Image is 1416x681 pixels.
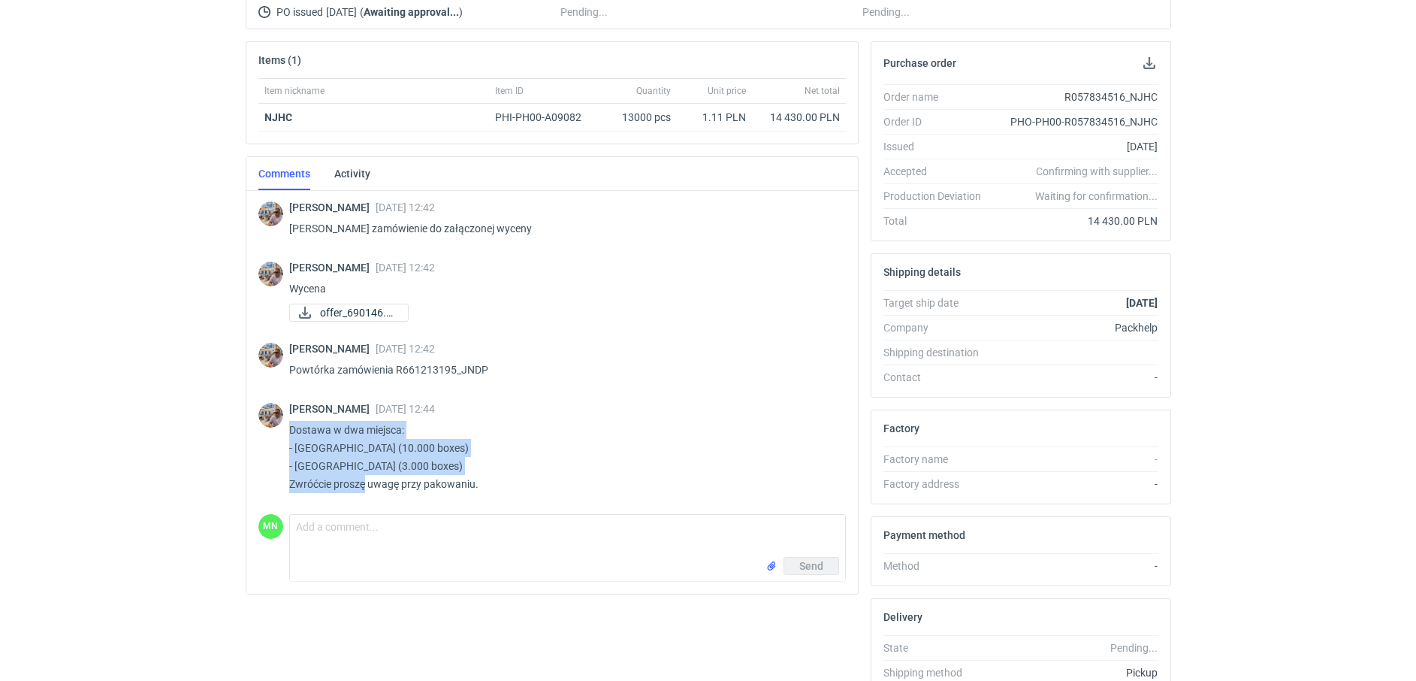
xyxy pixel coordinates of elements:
[334,157,370,190] a: Activity
[862,3,1158,21] div: Pending...
[376,201,435,213] span: [DATE] 12:42
[883,558,993,574] div: Method
[560,3,608,21] span: Pending...
[683,110,746,125] div: 1.11 PLN
[1035,189,1158,204] em: Waiting for confirmation...
[883,213,993,229] div: Total
[289,304,409,322] a: offer_690146.pdf
[883,370,993,385] div: Contact
[993,452,1158,467] div: -
[289,201,376,213] span: [PERSON_NAME]
[264,111,292,123] strong: NJHC
[993,558,1158,574] div: -
[376,403,435,415] span: [DATE] 12:44
[258,3,554,21] div: PO issued
[783,557,839,575] button: Send
[883,114,993,129] div: Order ID
[883,266,961,278] h2: Shipping details
[883,529,965,541] h2: Payment method
[805,85,840,97] span: Net total
[636,85,671,97] span: Quantity
[993,665,1158,680] div: Pickup
[459,6,463,18] span: )
[326,3,357,21] span: [DATE]
[883,164,993,179] div: Accepted
[993,89,1158,104] div: R057834516_NJHC
[364,6,459,18] strong: Awaiting approval...
[883,422,919,434] h2: Factory
[289,403,376,415] span: [PERSON_NAME]
[495,85,524,97] span: Item ID
[376,343,435,355] span: [DATE] 12:42
[758,110,840,125] div: 14 430.00 PLN
[320,304,396,321] span: offer_690146.pdf
[258,262,283,286] img: Michał Palasek
[883,665,993,680] div: Shipping method
[258,514,283,539] figcaption: MN
[883,345,993,360] div: Shipping destination
[883,477,993,492] div: Factory address
[1036,165,1158,177] em: Confirming with supplier...
[289,421,834,493] p: Dostawa w dwa miejsca: - [GEOGRAPHIC_DATA] (10.000 boxes) - [GEOGRAPHIC_DATA] (3.000 boxes) Zwróć...
[993,213,1158,229] div: 14 430.00 PLN
[883,57,956,69] h2: Purchase order
[799,561,823,571] span: Send
[258,514,283,539] div: Małgorzata Nowotna
[258,403,283,428] img: Michał Palasek
[883,611,922,623] h2: Delivery
[1126,297,1158,309] strong: [DATE]
[883,452,993,467] div: Factory name
[289,280,834,298] p: Wycena
[993,139,1158,154] div: [DATE]
[993,320,1158,335] div: Packhelp
[993,370,1158,385] div: -
[264,85,325,97] span: Item nickname
[883,189,993,204] div: Production Deviation
[495,110,596,125] div: PHI-PH00-A09082
[883,89,993,104] div: Order name
[258,343,283,368] img: Michał Palasek
[883,139,993,154] div: Issued
[289,343,376,355] span: [PERSON_NAME]
[883,640,993,655] div: State
[258,54,301,66] h2: Items (1)
[376,262,435,274] span: [DATE] 12:42
[602,104,677,132] div: 13000 pcs
[1110,642,1158,654] em: Pending...
[883,295,993,310] div: Target ship date
[993,114,1158,129] div: PHO-PH00-R057834516_NJHC
[258,157,310,190] a: Comments
[289,361,834,379] p: Powtórka zamówienia R661213195_JNDP
[1140,54,1158,72] button: Download PO
[289,219,834,238] p: [PERSON_NAME] zamówienie do załączonej wyceny
[708,85,746,97] span: Unit price
[289,262,376,274] span: [PERSON_NAME]
[993,477,1158,492] div: -
[258,201,283,226] img: Michał Palasek
[360,6,364,18] span: (
[883,320,993,335] div: Company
